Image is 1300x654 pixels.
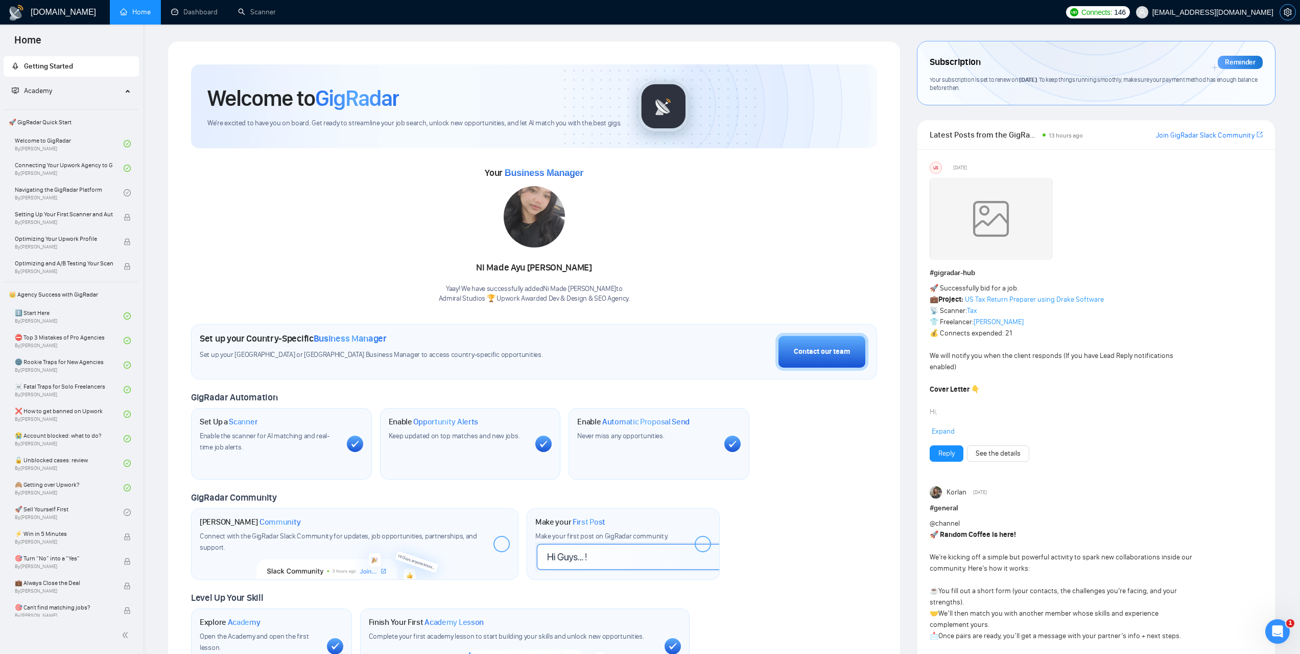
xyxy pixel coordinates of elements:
a: 😭 Account blocked: what to do?By[PERSON_NAME] [15,427,124,450]
button: Reply [930,445,963,462]
a: 🚀 Sell Yourself FirstBy[PERSON_NAME] [15,501,124,524]
a: Connecting Your Upwork Agency to GigRadarBy[PERSON_NAME] [15,157,124,179]
span: lock [124,582,131,590]
span: Level Up Your Skill [191,592,263,603]
button: See the details [967,445,1029,462]
a: Join GigRadar Slack Community [1156,130,1255,141]
span: 🎯 Turn “No” into a “Yes” [15,553,113,563]
span: Scanner [229,417,257,427]
span: By [PERSON_NAME] [15,244,113,250]
span: lock [124,533,131,540]
span: check-circle [124,484,131,491]
span: Optimizing and A/B Testing Your Scanner for Better Results [15,258,113,268]
a: 1️⃣ Start HereBy[PERSON_NAME] [15,305,124,327]
h1: Explore [200,617,261,627]
img: logo [8,5,25,21]
a: Welcome to GigRadarBy[PERSON_NAME] [15,132,124,155]
span: 👑 Agency Success with GigRadar [5,284,138,305]
span: 🚀 GigRadar Quick Start [5,112,138,132]
strong: Random Coffee is here! [940,530,1016,539]
span: lock [124,238,131,245]
span: Community [259,517,301,527]
span: lock [124,214,131,221]
span: By [PERSON_NAME] [15,219,113,225]
span: Connect with the GigRadar Slack Community for updates, job opportunities, partnerships, and support. [200,532,477,552]
span: Home [6,33,50,54]
span: Expand [932,427,955,436]
h1: # gigradar-hub [930,267,1263,279]
span: Optimizing Your Upwork Profile [15,234,113,244]
span: check-circle [124,411,131,418]
span: check-circle [124,509,131,516]
span: Setting Up Your First Scanner and Auto-Bidder [15,209,113,219]
span: Automatic Proposal Send [602,417,690,427]
span: user [1139,9,1146,16]
span: First Post [573,517,605,527]
a: ⛔ Top 3 Mistakes of Pro AgenciesBy[PERSON_NAME] [15,329,124,352]
span: Business Manager [505,168,583,178]
span: lock [124,607,131,614]
h1: Set Up a [200,417,257,427]
h1: Make your [535,517,605,527]
span: [DATE] [973,488,987,497]
img: Korlan [930,486,942,499]
strong: Project: [938,295,963,304]
span: Academy [228,617,261,627]
span: [DATE] [953,163,967,172]
span: Complete your first academy lesson to start building your skills and unlock new opportunities. [369,632,644,641]
span: ⚡ Win in 5 Minutes [15,529,113,539]
span: check-circle [124,386,131,393]
span: Latest Posts from the GigRadar Community [930,128,1039,141]
span: 📩 [930,632,938,640]
a: dashboardDashboard [171,8,218,16]
span: export [1257,130,1263,139]
span: By [PERSON_NAME] [15,613,113,619]
h1: Set up your Country-Specific [200,333,387,344]
span: check-circle [124,165,131,172]
span: @channel [930,519,960,528]
span: Korlan [947,487,966,498]
span: Make your first post on GigRadar community. [535,532,668,540]
a: Reply [938,448,955,459]
a: 🌚 Rookie Traps for New AgenciesBy[PERSON_NAME] [15,354,124,376]
img: 1705466118991-WhatsApp%20Image%202024-01-17%20at%2012.32.43.jpeg [504,186,565,247]
span: Academy [12,86,52,95]
span: check-circle [124,189,131,196]
span: GigRadar Automation [191,392,277,403]
div: Ni Made Ayu [PERSON_NAME] [439,259,630,277]
span: 🚀 [930,530,938,539]
span: setting [1280,8,1295,16]
iframe: Intercom live chat [1265,619,1290,644]
h1: Enable [389,417,479,427]
span: ☕ [930,587,938,595]
span: check-circle [124,460,131,467]
a: 🔓 Unblocked cases: reviewBy[PERSON_NAME] [15,452,124,475]
span: GigRadar Community [191,492,277,503]
span: Enable the scanner for AI matching and real-time job alerts. [200,432,329,452]
a: ❌ How to get banned on UpworkBy[PERSON_NAME] [15,403,124,425]
a: export [1257,130,1263,140]
img: upwork-logo.png [1070,8,1078,16]
a: See the details [976,448,1021,459]
span: Connects: [1081,7,1112,18]
span: check-circle [124,435,131,442]
a: [PERSON_NAME] [974,318,1024,326]
div: Yaay! We have successfully added Ni Made [PERSON_NAME] to [439,284,630,304]
li: Getting Started [4,56,139,77]
span: Set up your [GEOGRAPHIC_DATA] or [GEOGRAPHIC_DATA] Business Manager to access country-specific op... [200,350,601,360]
span: Your [485,167,583,178]
span: check-circle [124,362,131,369]
div: Contact our team [794,346,850,357]
img: gigradar-logo.png [638,81,689,132]
span: GigRadar [315,84,399,112]
span: Business Manager [314,333,387,344]
h1: Welcome to [207,84,399,112]
span: [DATE] [1019,76,1036,83]
span: fund-projection-screen [12,87,19,94]
span: double-left [122,630,132,640]
span: Your subscription is set to renew on . To keep things running smoothly, make sure your payment me... [930,76,1257,92]
span: Keep updated on top matches and new jobs. [389,432,520,440]
span: 💼 Always Close the Deal [15,578,113,588]
h1: Finish Your First [369,617,484,627]
span: Never miss any opportunities. [577,432,664,440]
